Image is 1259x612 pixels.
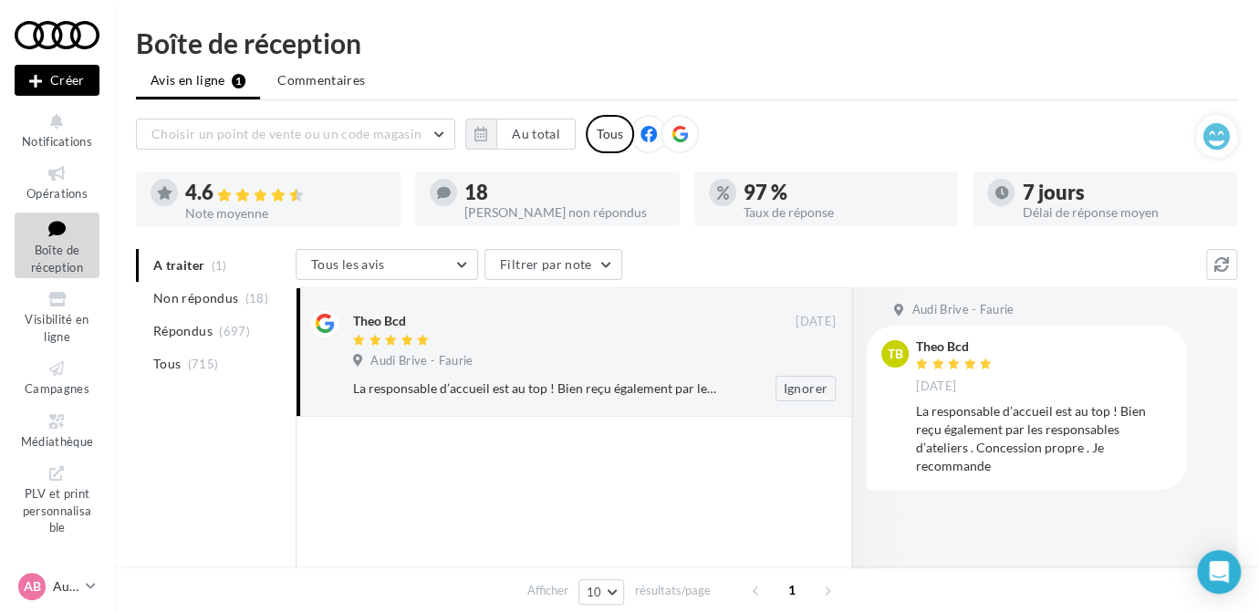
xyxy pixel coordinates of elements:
div: Note moyenne [185,207,386,220]
span: résultats/page [634,582,710,599]
div: Taux de réponse [744,206,944,219]
a: Opérations [15,160,99,204]
span: (715) [188,357,219,371]
span: Campagnes [25,381,89,396]
a: Médiathèque [15,408,99,452]
span: AB [24,577,41,596]
button: Au total [465,119,576,150]
span: Répondus [153,322,213,340]
span: (697) [219,324,250,338]
div: 97 % [744,182,944,202]
span: Tous [153,355,181,373]
span: Visibilité en ligne [25,312,88,344]
a: Campagnes [15,355,99,399]
a: PLV et print personnalisable [15,460,99,539]
button: 10 [578,579,625,605]
span: 1 [777,576,806,605]
span: Médiathèque [21,434,94,449]
span: Tous les avis [311,256,385,272]
span: TB [888,345,903,363]
div: La responsable d’accueil est au top ! Bien reçu également par les responsables d’ateliers . Conce... [353,379,717,398]
div: 4.6 [185,182,386,203]
span: Boîte de réception [31,243,83,275]
button: Choisir un point de vente ou un code magasin [136,119,455,150]
span: (18) [245,291,268,306]
span: Opérations [26,186,88,201]
div: Open Intercom Messenger [1197,550,1241,594]
button: Notifications [15,108,99,152]
div: Tous [586,115,634,153]
span: Audi Brive - Faurie [370,353,473,369]
div: Boîte de réception [136,29,1237,57]
button: Filtrer par note [484,249,622,280]
span: Notifications [22,134,92,149]
button: Ignorer [775,376,836,401]
span: [DATE] [916,379,956,395]
div: Délai de réponse moyen [1022,206,1223,219]
div: [PERSON_NAME] non répondus [464,206,665,219]
a: Boîte de réception [15,213,99,279]
span: Audi Brive - Faurie [911,302,1014,318]
span: 10 [587,585,602,599]
button: Tous les avis [296,249,478,280]
div: 7 jours [1022,182,1223,202]
span: Afficher [527,582,568,599]
div: 18 [464,182,665,202]
span: [DATE] [796,314,836,330]
span: Choisir un point de vente ou un code magasin [151,126,421,141]
span: Non répondus [153,289,238,307]
button: Au total [496,119,576,150]
a: AB Audi BRIVE LA GAILLARDE [15,569,99,604]
p: Audi BRIVE LA GAILLARDE [53,577,78,596]
a: Visibilité en ligne [15,285,99,347]
span: Commentaires [277,72,365,88]
div: Theo Bcd [916,340,996,353]
button: Créer [15,65,99,96]
div: Theo Bcd [353,312,406,330]
div: La responsable d’accueil est au top ! Bien reçu également par les responsables d’ateliers . Conce... [916,402,1172,475]
span: PLV et print personnalisable [23,482,92,534]
div: Nouvelle campagne [15,65,99,96]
